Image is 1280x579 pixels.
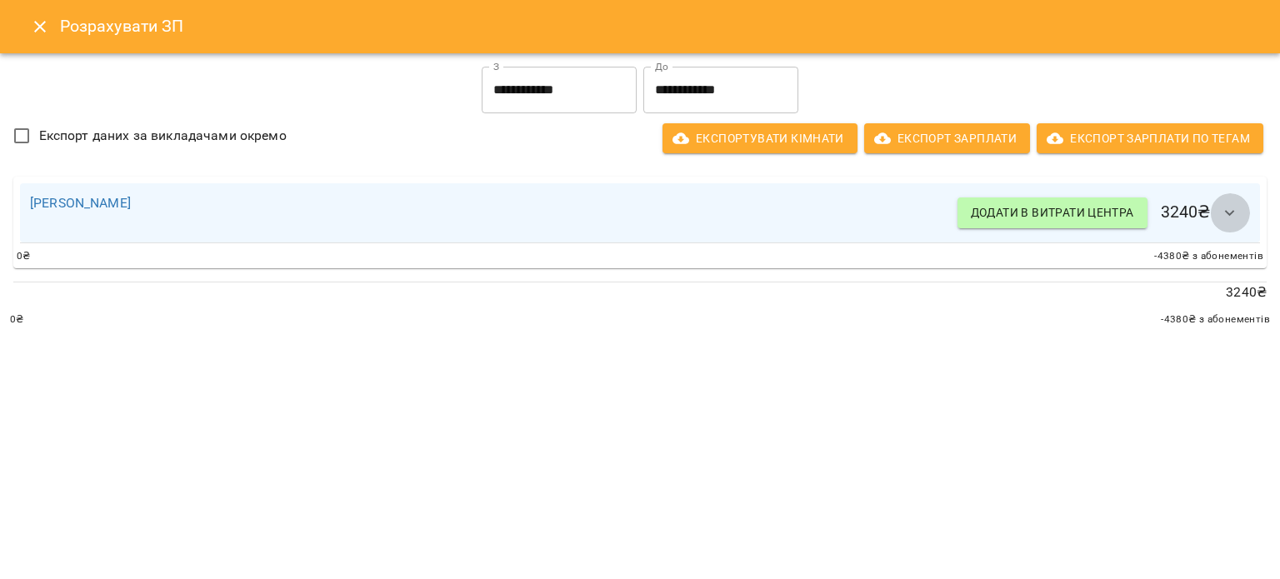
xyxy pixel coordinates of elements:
[971,202,1134,222] span: Додати в витрати центра
[957,197,1147,227] button: Додати в витрати центра
[676,128,844,148] span: Експортувати кімнати
[39,126,287,146] span: Експорт даних за викладачами окремо
[30,195,131,211] a: [PERSON_NAME]
[20,7,60,47] button: Close
[17,248,31,265] span: 0 ₴
[877,128,1017,148] span: Експорт Зарплати
[1050,128,1250,148] span: Експорт Зарплати по тегам
[864,123,1030,153] button: Експорт Зарплати
[662,123,857,153] button: Експортувати кімнати
[13,282,1267,302] p: 3240 ₴
[1037,123,1263,153] button: Експорт Зарплати по тегам
[60,13,1260,39] h6: Розрахувати ЗП
[957,193,1250,233] h6: 3240 ₴
[1154,248,1263,265] span: -4380 ₴ з абонементів
[10,312,24,328] span: 0 ₴
[1161,312,1270,328] span: -4380 ₴ з абонементів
